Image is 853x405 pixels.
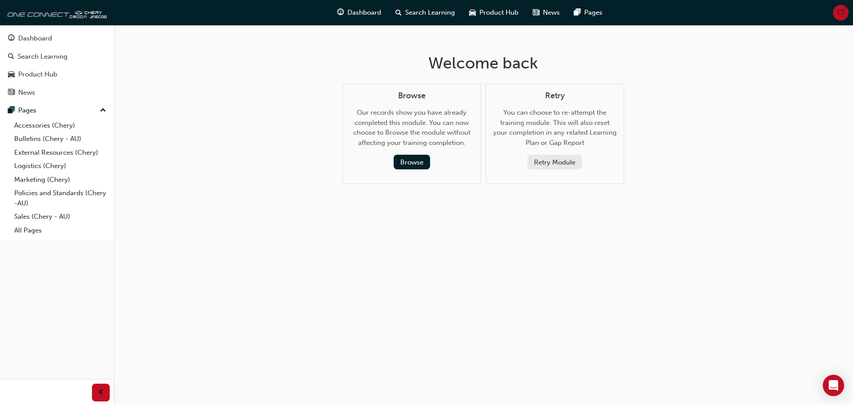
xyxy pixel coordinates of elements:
h1: Welcome back [343,53,624,73]
button: Pages [4,102,110,119]
a: guage-iconDashboard [330,4,388,22]
a: car-iconProduct Hub [462,4,526,22]
a: Search Learning [4,48,110,65]
span: Product Hub [479,8,518,18]
div: Our records show you have already completed this module. You can now choose to Browse the module ... [350,91,474,170]
a: pages-iconPages [567,4,610,22]
span: guage-icon [8,35,15,43]
img: oneconnect [4,4,107,21]
div: You can choose to re-attempt the training module. This will also reset your completion in any rel... [493,91,617,170]
a: search-iconSearch Learning [388,4,462,22]
div: Open Intercom Messenger [823,375,844,396]
a: Logistics (Chery) [11,159,110,173]
span: search-icon [395,7,402,18]
div: News [18,88,35,98]
a: Dashboard [4,30,110,47]
span: Search Learning [405,8,455,18]
span: pages-icon [574,7,581,18]
span: car-icon [469,7,476,18]
a: Bulletins (Chery - AU) [11,132,110,146]
a: News [4,84,110,101]
span: Dashboard [347,8,381,18]
span: guage-icon [337,7,344,18]
h4: Browse [350,91,474,101]
button: DashboardSearch LearningProduct HubNews [4,28,110,102]
a: All Pages [11,224,110,237]
span: news-icon [533,7,539,18]
span: car-icon [8,71,15,79]
h4: Retry [493,91,617,101]
a: Accessories (Chery) [11,119,110,132]
span: up-icon [100,105,106,116]
a: Policies and Standards (Chery -AU) [11,186,110,210]
button: ET [833,5,849,20]
a: Sales (Chery - AU) [11,210,110,224]
span: News [543,8,560,18]
div: Pages [18,105,36,116]
div: Product Hub [18,69,57,80]
span: search-icon [8,53,14,61]
span: Pages [584,8,602,18]
div: Search Learning [18,52,68,62]
span: pages-icon [8,107,15,115]
span: ET [837,8,845,18]
button: Browse [394,155,430,169]
a: External Resources (Chery) [11,146,110,160]
a: Marketing (Chery) [11,173,110,187]
button: Retry Module [527,155,582,169]
a: Product Hub [4,66,110,83]
span: prev-icon [98,387,104,398]
div: Dashboard [18,33,52,44]
a: news-iconNews [526,4,567,22]
span: news-icon [8,89,15,97]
